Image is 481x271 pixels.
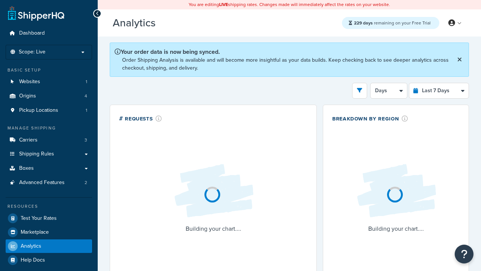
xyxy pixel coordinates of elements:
[21,257,45,263] span: Help Docs
[6,253,92,267] a: Help Docs
[6,26,92,40] a: Dashboard
[119,114,162,123] div: # Requests
[6,212,92,225] a: Test Your Rates
[19,151,54,157] span: Shipping Rules
[21,215,57,222] span: Test Your Rates
[19,107,58,114] span: Pickup Locations
[168,158,259,224] img: Loading...
[6,104,92,117] a: Pickup Locations1
[6,239,92,253] a: Analytics
[6,161,92,175] a: Boxes
[6,67,92,73] div: Basic Setup
[115,47,455,56] p: Your order data is now being synced.
[85,93,87,99] span: 4
[86,107,87,114] span: 1
[21,243,41,250] span: Analytics
[6,75,92,89] a: Websites1
[6,89,92,103] li: Origins
[6,176,92,190] li: Advanced Features
[6,133,92,147] a: Carriers3
[455,245,473,263] button: Open Resource Center
[6,75,92,89] li: Websites
[6,225,92,239] a: Marketplace
[86,79,87,85] span: 1
[6,133,92,147] li: Carriers
[113,17,334,29] h3: Analytics
[354,20,431,26] span: remaining on your Free Trial
[6,104,92,117] li: Pickup Locations
[6,147,92,161] a: Shipping Rules
[122,56,455,72] p: Order Shipping Analysis is available and will become more insightful as your data builds. Keep ch...
[19,165,34,172] span: Boxes
[351,158,441,224] img: Loading...
[6,176,92,190] a: Advanced Features2
[19,137,38,143] span: Carriers
[19,93,36,99] span: Origins
[6,125,92,131] div: Manage Shipping
[21,229,49,236] span: Marketplace
[219,1,228,8] b: LIVE
[85,137,87,143] span: 3
[157,20,183,29] span: Beta
[19,49,45,55] span: Scope: Live
[168,224,259,234] p: Building your chart....
[6,89,92,103] a: Origins4
[19,30,45,37] span: Dashboard
[332,114,408,123] div: Breakdown by Region
[354,20,373,26] strong: 229 days
[352,83,367,99] button: open filter drawer
[19,79,40,85] span: Websites
[6,203,92,210] div: Resources
[351,224,441,234] p: Building your chart....
[85,180,87,186] span: 2
[19,180,65,186] span: Advanced Features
